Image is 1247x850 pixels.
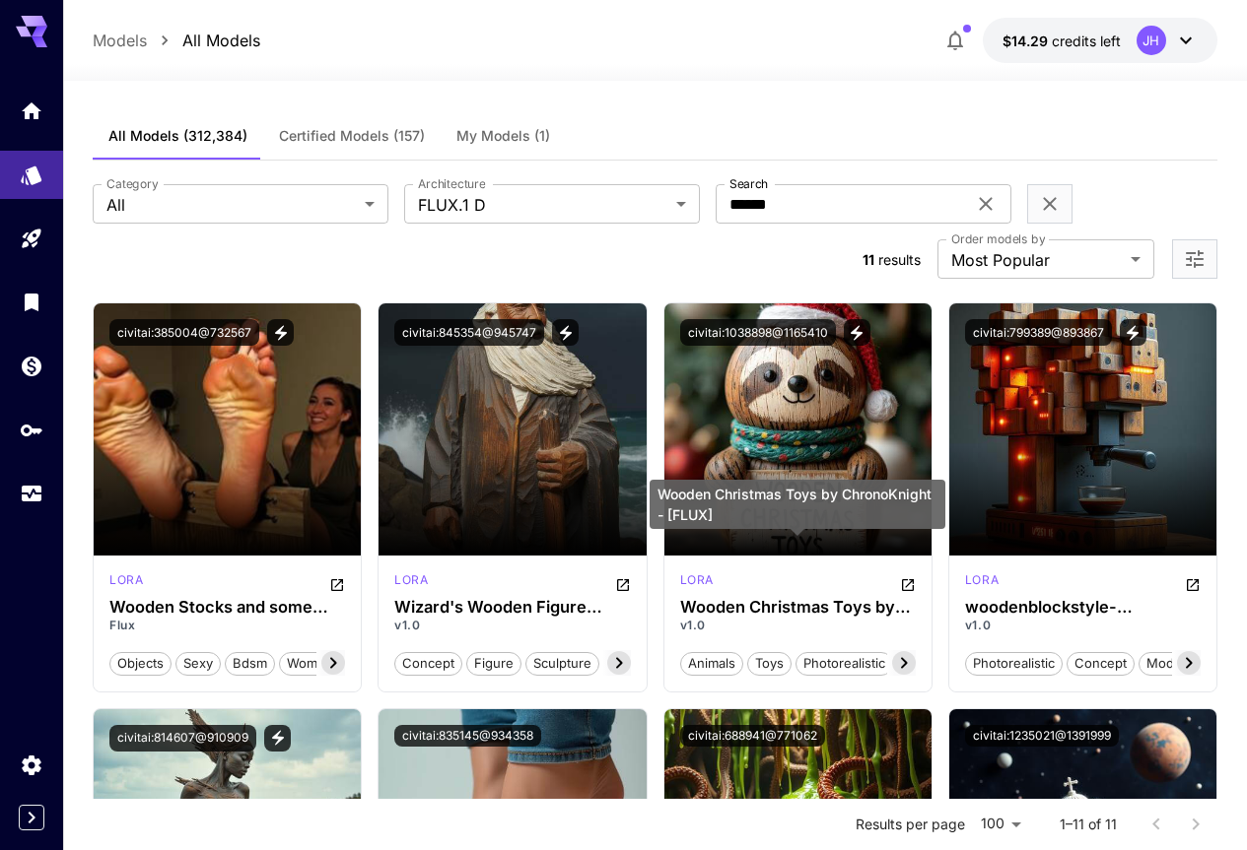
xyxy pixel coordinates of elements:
[109,571,143,589] p: lora
[729,175,768,192] label: Search
[175,650,221,676] button: sexy
[93,29,147,52] a: Models
[526,654,598,674] span: sculpture
[20,482,43,506] div: Usage
[965,571,999,595] div: FLUX.1 D
[844,319,870,346] button: View trigger words
[418,193,668,217] span: FLUX.1 D
[1003,31,1121,51] div: $14.29211
[878,251,921,268] span: results
[1137,26,1166,55] div: JH
[395,654,461,674] span: concept
[965,650,1063,676] button: photorealistic
[225,650,275,676] button: bdsm
[394,571,428,589] p: lora
[1120,319,1146,346] button: View trigger words
[552,319,579,346] button: View trigger words
[466,650,521,676] button: figure
[965,617,1201,634] p: v1.0
[1060,815,1117,834] p: 1–11 of 11
[1185,571,1201,595] button: Open in CivitAI
[226,654,274,674] span: bdsm
[109,319,259,346] button: civitai:385004@732567
[863,251,874,268] span: 11
[680,650,743,676] button: animals
[1068,654,1134,674] span: concept
[279,650,340,676] button: woman
[394,598,630,617] h3: Wizard's Wooden Figure Carvings
[1003,33,1052,49] span: $14.29
[966,654,1062,674] span: photorealistic
[1140,654,1192,674] span: model
[109,650,172,676] button: objects
[1183,247,1207,272] button: Open more filters
[182,29,260,52] a: All Models
[856,815,965,834] p: Results per page
[951,230,1045,247] label: Order models by
[1052,33,1121,49] span: credits left
[394,617,630,634] p: v1.0
[106,193,357,217] span: All
[525,650,599,676] button: sculpture
[680,319,836,346] button: civitai:1038898@1165410
[418,175,485,192] label: Architecture
[267,319,294,346] button: View trigger words
[106,175,159,192] label: Category
[20,354,43,378] div: Wallet
[747,650,792,676] button: toys
[20,98,43,123] div: Home
[394,725,541,747] button: civitai:835145@934358
[279,127,425,145] span: Certified Models (157)
[394,319,544,346] button: civitai:845354@945747
[680,725,825,747] button: civitai:688941@771062
[1067,650,1135,676] button: concept
[650,480,945,529] div: Wooden Christmas Toys by ChronoKnight - [FLUX]
[109,617,345,634] p: Flux
[951,248,1123,272] span: Most Popular
[109,598,345,617] h3: Wooden Stocks and some feet torture
[109,571,143,595] div: FLUX.1 D
[110,654,171,674] span: objects
[983,18,1217,63] button: $14.29211JH
[20,418,43,442] div: API Keys
[965,598,1201,617] div: woodenblockstyle-lora
[467,654,520,674] span: figure
[615,571,631,595] button: Open in CivitAI
[176,654,220,674] span: sexy
[109,725,256,752] button: civitai:814607@910909
[1038,192,1062,217] button: Clear filters (1)
[965,725,1119,747] button: civitai:1235021@1391999
[965,598,1201,617] h3: woodenblockstyle-[PERSON_NAME]
[797,654,892,674] span: photorealistic
[965,571,999,589] p: lora
[20,227,43,251] div: Playground
[264,725,291,752] button: View trigger words
[680,617,916,634] p: v1.0
[394,571,428,595] div: FLUX.1 D
[394,650,462,676] button: concept
[20,752,43,777] div: Settings
[20,290,43,314] div: Library
[1139,650,1193,676] button: model
[680,571,714,589] p: lora
[680,571,714,595] div: FLUX.1 D
[748,654,791,674] span: toys
[681,654,742,674] span: animals
[329,571,345,595] button: Open in CivitAI
[796,650,893,676] button: photorealistic
[680,598,916,617] h3: Wooden Christmas Toys by ChronoKnight - [FLUX]
[93,29,260,52] nav: breadcrumb
[19,805,44,830] button: Expand sidebar
[108,127,247,145] span: All Models (312,384)
[456,127,550,145] span: My Models (1)
[280,654,339,674] span: woman
[900,571,916,595] button: Open in CivitAI
[965,319,1112,346] button: civitai:799389@893867
[973,810,1028,838] div: 100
